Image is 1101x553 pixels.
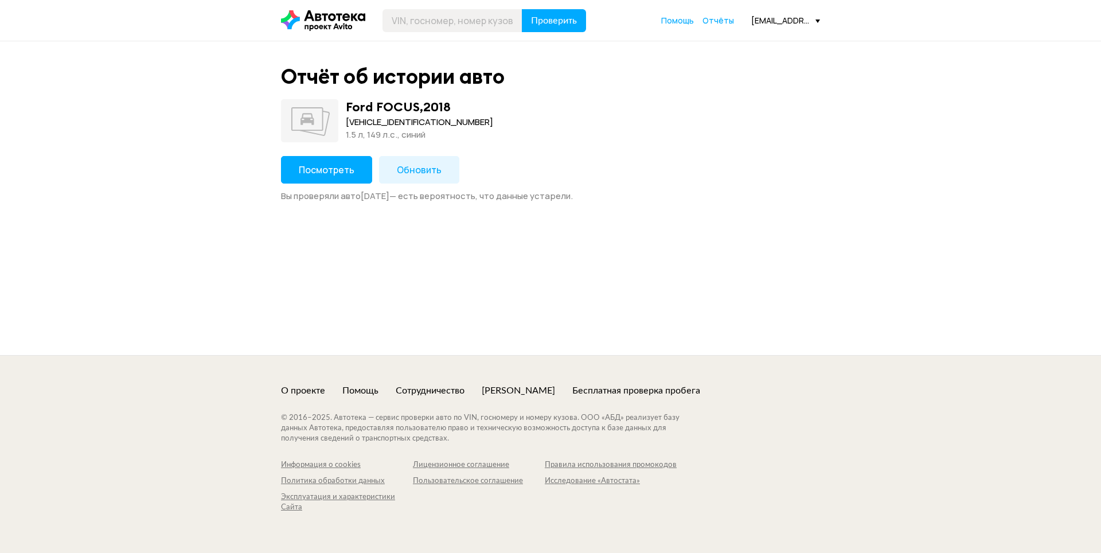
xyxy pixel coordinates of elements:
button: Обновить [379,156,459,184]
span: Обновить [397,163,442,176]
a: Эксплуатация и характеристики Сайта [281,492,413,513]
a: Отчёты [702,15,734,26]
a: [PERSON_NAME] [482,384,555,397]
a: Сотрудничество [396,384,464,397]
input: VIN, госномер, номер кузова [382,9,522,32]
div: [VEHICLE_IDENTIFICATION_NUMBER] [346,116,493,128]
a: Помощь [342,384,378,397]
div: Вы проверяли авто [DATE] — есть вероятность, что данные устарели. [281,190,820,202]
span: Проверить [531,16,577,25]
div: Отчёт об истории авто [281,64,505,89]
button: Посмотреть [281,156,372,184]
a: О проекте [281,384,325,397]
div: 1.5 л, 149 л.c., синий [346,128,493,141]
a: Лицензионное соглашение [413,460,545,470]
div: © 2016– 2025 . Автотека — сервис проверки авто по VIN, госномеру и номеру кузова. ООО «АБД» реали... [281,413,702,444]
a: Помощь [661,15,694,26]
div: [EMAIL_ADDRESS][DOMAIN_NAME] [751,15,820,26]
a: Информация о cookies [281,460,413,470]
button: Проверить [522,9,586,32]
a: Пользовательское соглашение [413,476,545,486]
a: Исследование «Автостата» [545,476,677,486]
a: Правила использования промокодов [545,460,677,470]
a: Бесплатная проверка пробега [572,384,700,397]
span: Посмотреть [299,163,354,176]
a: Политика обработки данных [281,476,413,486]
div: Ford FOCUS , 2018 [346,99,451,114]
